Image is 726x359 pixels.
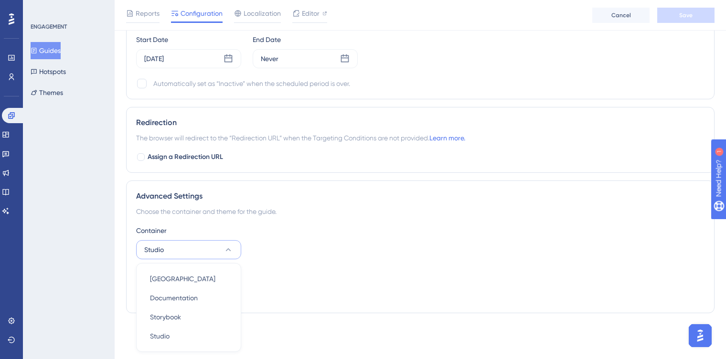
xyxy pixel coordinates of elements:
span: Studio [144,244,164,255]
button: Documentation [142,288,235,307]
span: Assign a Redirection URL [148,151,223,163]
div: Choose the container and theme for the guide. [136,206,705,217]
button: [GEOGRAPHIC_DATA] [142,269,235,288]
button: Save [657,8,715,23]
button: Hotspots [31,63,66,80]
div: ENGAGEMENT [31,23,67,31]
span: The browser will redirect to the “Redirection URL” when the Targeting Conditions are not provided. [136,132,465,144]
button: Guides [31,42,61,59]
span: Need Help? [22,2,60,14]
button: Cancel [592,8,650,23]
span: Configuration [181,8,223,19]
span: Editor [302,8,320,19]
span: [GEOGRAPHIC_DATA] [150,273,215,285]
button: Themes [31,84,63,101]
span: Save [679,11,693,19]
div: Never [261,53,278,64]
div: Start Date [136,34,241,45]
div: [DATE] [144,53,164,64]
button: Storybook [142,307,235,327]
iframe: UserGuiding AI Assistant Launcher [686,321,715,350]
a: Learn more. [429,134,465,142]
button: Studio [142,327,235,346]
span: Reports [136,8,160,19]
div: Theme [136,269,705,280]
span: Cancel [611,11,631,19]
div: Redirection [136,117,705,128]
div: 1 [66,5,69,12]
div: End Date [253,34,358,45]
div: Automatically set as “Inactive” when the scheduled period is over. [153,78,350,89]
span: Localization [244,8,281,19]
span: Documentation [150,292,198,304]
div: Container [136,225,705,236]
span: Studio [150,330,170,342]
span: Storybook [150,311,181,323]
button: Studio [136,240,241,259]
div: Advanced Settings [136,190,705,202]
